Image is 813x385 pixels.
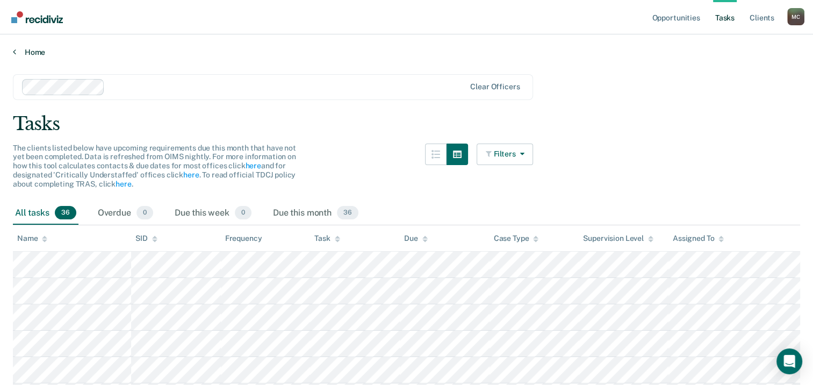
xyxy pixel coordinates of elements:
span: 36 [337,206,358,220]
div: All tasks36 [13,202,78,225]
div: Clear officers [470,82,520,91]
span: 0 [235,206,251,220]
img: Recidiviz [11,11,63,23]
div: SID [135,234,157,243]
div: Due this week0 [172,202,254,225]
div: Task [314,234,340,243]
div: Due [404,234,428,243]
div: Case Type [494,234,539,243]
div: Tasks [13,113,800,135]
div: Open Intercom Messenger [776,348,802,374]
a: Home [13,47,800,57]
a: here [116,180,131,188]
a: here [183,170,199,179]
div: Name [17,234,47,243]
div: Assigned To [673,234,724,243]
span: 0 [136,206,153,220]
div: Frequency [225,234,262,243]
div: Due this month36 [271,202,361,225]
div: Supervision Level [583,234,653,243]
div: M C [787,8,804,25]
span: 36 [55,206,76,220]
span: The clients listed below have upcoming requirements due this month that have not yet been complet... [13,144,296,188]
a: here [245,161,261,170]
button: Filters [477,144,534,165]
div: Overdue0 [96,202,155,225]
button: Profile dropdown button [787,8,804,25]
